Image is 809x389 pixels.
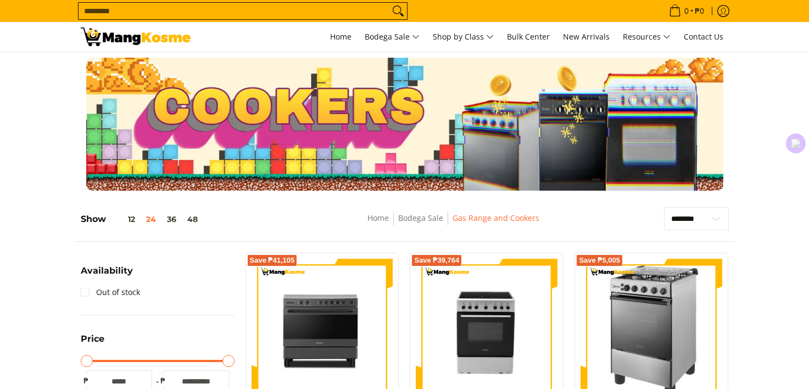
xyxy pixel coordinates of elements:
[427,22,499,52] a: Shop by Class
[693,7,706,15] span: ₱0
[563,31,610,42] span: New Arrivals
[158,375,169,386] span: ₱
[684,31,723,42] span: Contact Us
[325,22,357,52] a: Home
[678,22,729,52] a: Contact Us
[501,22,555,52] a: Bulk Center
[330,31,352,42] span: Home
[81,284,140,301] a: Out of stock
[389,3,407,19] button: Search
[617,22,676,52] a: Resources
[81,335,104,352] summary: Open
[81,335,104,343] span: Price
[81,27,191,46] img: Gas Cookers &amp; Rangehood l Mang Kosme: Home Appliances Warehouse Sale
[433,30,494,44] span: Shop by Class
[161,215,182,224] button: 36
[81,214,203,225] h5: Show
[141,215,161,224] button: 24
[398,213,443,223] a: Bodega Sale
[683,7,690,15] span: 0
[623,30,671,44] span: Resources
[250,257,295,264] span: Save ₱41,105
[414,257,459,264] span: Save ₱39,764
[365,30,420,44] span: Bodega Sale
[666,5,707,17] span: •
[202,22,729,52] nav: Main Menu
[453,213,539,223] a: Gas Range and Cookers
[367,213,389,223] a: Home
[106,215,141,224] button: 12
[182,215,203,224] button: 48
[579,257,620,264] span: Save ₱5,005
[359,22,425,52] a: Bodega Sale
[507,31,550,42] span: Bulk Center
[81,266,133,284] summary: Open
[81,375,92,386] span: ₱
[557,22,615,52] a: New Arrivals
[81,266,133,275] span: Availability
[289,212,618,236] nav: Breadcrumbs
